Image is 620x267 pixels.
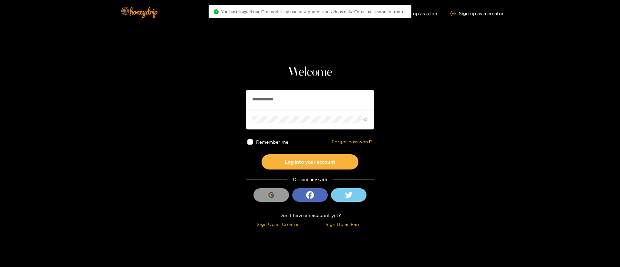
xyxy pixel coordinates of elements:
span: check-circle [214,9,219,14]
a: Sign up as a creator [450,11,504,16]
div: Sign Up as Fan [312,221,373,228]
div: Don't have an account yet? [246,211,374,219]
span: You have logged out. Our models upload new photos and videos daily. Come back soon for more.. [221,9,406,14]
button: Log into your account [262,154,358,169]
div: Or continue with [246,176,374,183]
div: Sign Up as Creator [247,221,308,228]
h1: Welcome [246,65,374,80]
span: Remember me [256,139,288,144]
span: eye-invisible [363,117,367,121]
a: Sign up as a fan [393,11,437,16]
a: Forgot password? [332,139,373,145]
